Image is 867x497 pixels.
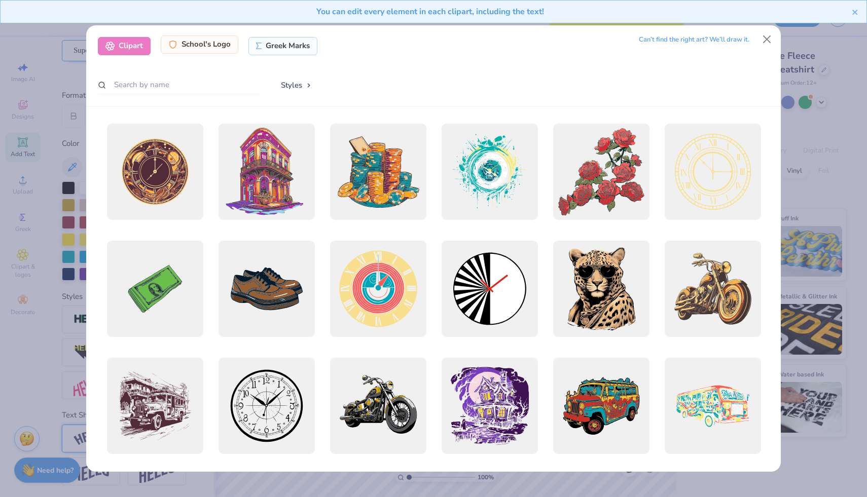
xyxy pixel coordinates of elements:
button: close [852,6,859,18]
div: You can edit every element in each clipart, including the text! [8,6,852,18]
div: School's Logo [161,35,238,54]
div: Can’t find the right art? We’ll draw it. [639,31,749,49]
button: Close [757,30,777,49]
div: Greek Marks [248,37,318,55]
button: Styles [270,75,323,95]
input: Search by name [98,75,260,94]
div: Clipart [98,37,151,55]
